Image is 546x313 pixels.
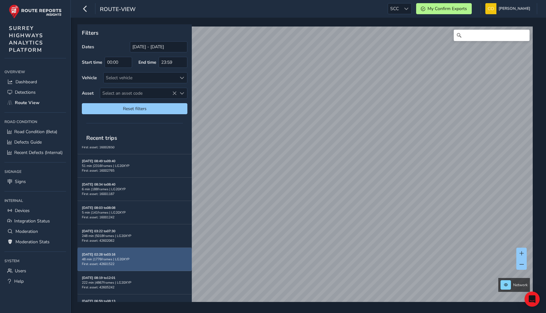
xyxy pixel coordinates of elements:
[104,73,177,83] div: Select vehicle
[416,3,472,14] button: My Confirm Exports
[4,127,66,137] a: Road Condition (Beta)
[82,168,114,173] span: First asset: 16002765
[9,25,43,54] span: SURREY HIGHWAYS ANALYTICS PLATFORM
[82,187,187,192] div: 6 min | 188 frames | LG20XYP
[82,262,114,266] span: First asset: 42601522
[82,44,94,50] label: Dates
[82,238,114,243] span: First asset: 42602062
[82,275,115,280] strong: [DATE] 08:19 to 12:01
[82,210,187,215] div: 5 min | 141 frames | LG20XYP
[100,5,136,14] span: route-view
[4,147,66,158] a: Recent Defects (Internal)
[4,137,66,147] a: Defects Guide
[4,256,66,266] div: System
[82,159,115,163] strong: [DATE] 08:49 to 09:40
[4,237,66,247] a: Moderation Stats
[513,282,528,287] span: Network
[4,87,66,97] a: Detections
[82,257,187,262] div: 48 min | 1776 frames | LG20XYP
[15,179,26,185] span: Signs
[15,228,38,234] span: Moderation
[4,205,66,216] a: Devices
[177,88,187,98] div: Select an asset code
[82,59,102,65] label: Start time
[14,218,50,224] span: Integration Status
[14,278,24,284] span: Help
[15,89,36,95] span: Detections
[4,167,66,176] div: Signage
[4,276,66,286] a: Help
[9,4,62,19] img: rr logo
[15,100,39,106] span: Route View
[82,163,187,168] div: 51 min | 2316 frames | LG20XYP
[82,280,187,285] div: 222 min | 4867 frames | LG20XYP
[82,215,114,220] span: First asset: 16001242
[82,145,114,150] span: First asset: 16002650
[82,130,122,146] span: Recent trips
[82,205,115,210] strong: [DATE] 08:03 to 08:08
[428,6,467,12] span: My Confirm Exports
[485,3,496,14] img: diamond-layout
[14,139,42,145] span: Defects Guide
[4,216,66,226] a: Integration Status
[4,77,66,87] a: Dashboard
[4,196,66,205] div: Internal
[82,252,115,257] strong: [DATE] 02:28 to 03:16
[100,88,177,98] span: Select an asset code
[87,106,183,112] span: Reset filters
[82,90,94,96] label: Asset
[82,29,187,37] p: Filters
[14,129,57,135] span: Road Condition (Beta)
[15,239,50,245] span: Moderation Stats
[82,103,187,114] button: Reset filters
[15,208,30,214] span: Devices
[525,292,540,307] div: Open Intercom Messenger
[4,117,66,127] div: Road Condition
[388,3,401,14] span: SCC
[82,75,97,81] label: Vehicle
[138,59,156,65] label: End time
[82,229,115,233] strong: [DATE] 03:22 to 07:30
[82,299,115,304] strong: [DATE] 06:59 to 08:13
[15,79,37,85] span: Dashboard
[14,150,63,156] span: Recent Defects (Internal)
[82,182,115,187] strong: [DATE] 08:34 to 08:40
[4,226,66,237] a: Moderation
[82,233,187,238] div: 248 min | 5018 frames | LG20XYP
[80,27,533,309] canvas: Map
[499,3,530,14] span: [PERSON_NAME]
[82,192,114,196] span: First asset: 16001187
[4,176,66,187] a: Signs
[4,97,66,108] a: Route View
[454,30,530,41] input: Search
[4,266,66,276] a: Users
[485,3,532,14] button: [PERSON_NAME]
[82,285,114,290] span: First asset: 42605242
[15,268,26,274] span: Users
[4,67,66,77] div: Overview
